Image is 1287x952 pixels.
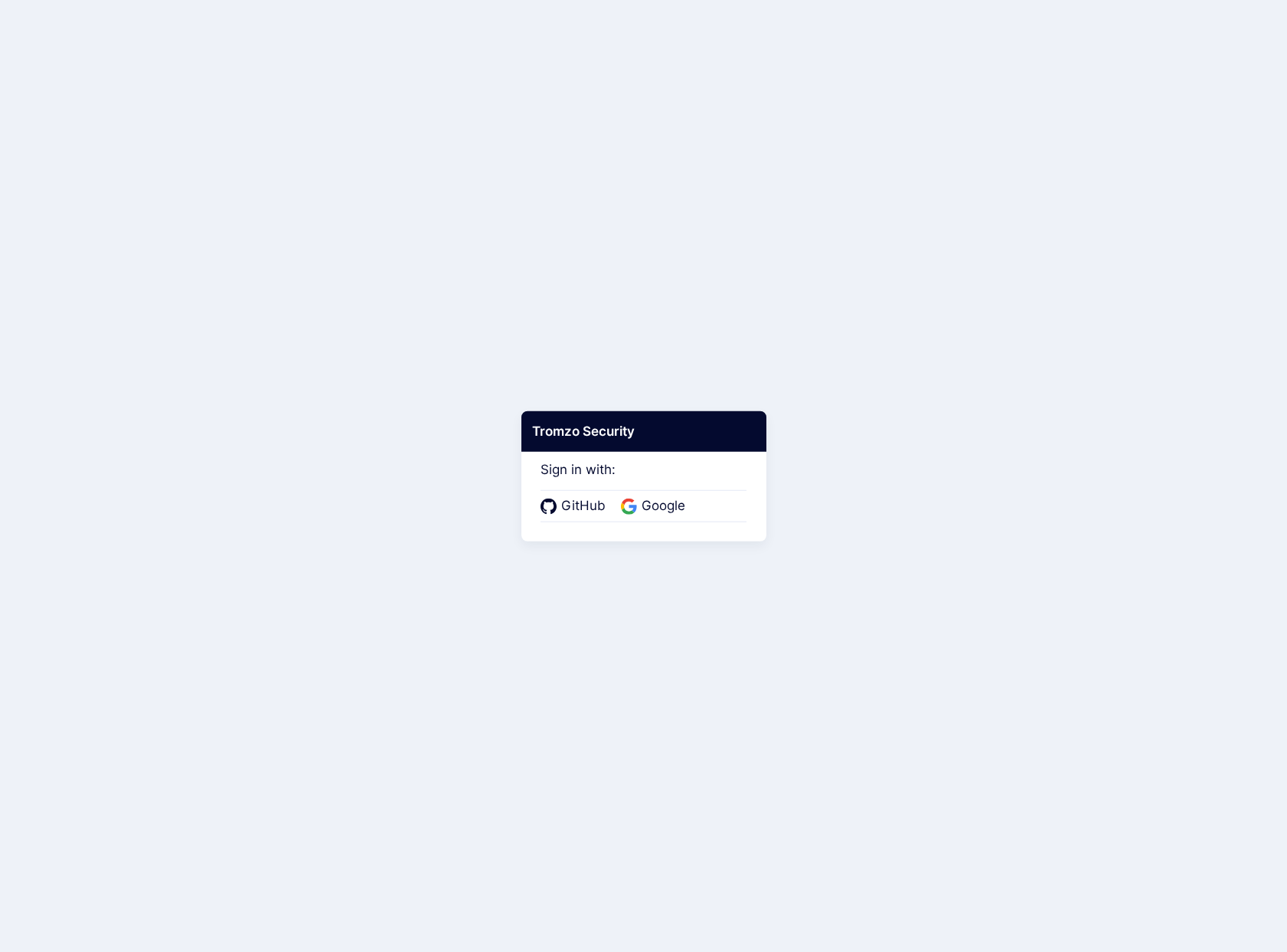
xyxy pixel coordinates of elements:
span: GitHub [557,496,610,516]
div: Sign in with: [541,440,747,522]
div: Tromzo Security [521,411,766,452]
a: GitHub [541,496,610,516]
span: Google [637,496,690,516]
a: Google [621,496,690,516]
